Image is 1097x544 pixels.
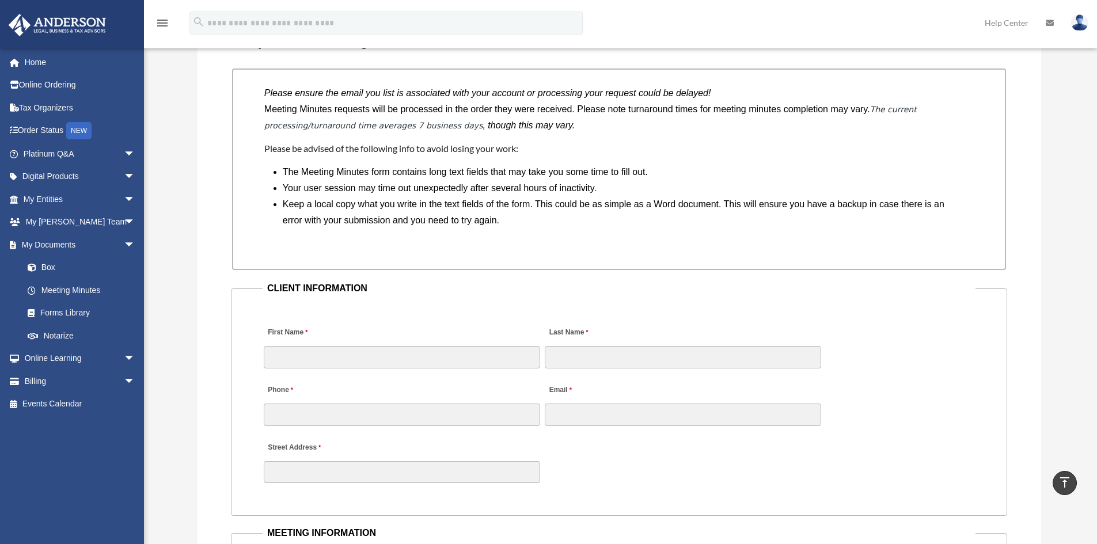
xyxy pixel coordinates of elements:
[8,96,153,119] a: Tax Organizers
[264,142,974,155] h4: Please be advised of the following info to avoid losing your work:
[283,196,965,229] li: Keep a local copy what you write in the text fields of the form. This could be as simple as a Wor...
[8,211,153,234] a: My [PERSON_NAME] Teamarrow_drop_down
[263,525,975,541] legend: MEETING INFORMATION
[155,16,169,30] i: menu
[192,16,205,28] i: search
[8,74,153,97] a: Online Ordering
[16,279,147,302] a: Meeting Minutes
[1058,475,1072,489] i: vertical_align_top
[264,88,711,98] i: Please ensure the email you list is associated with your account or processing your request could...
[283,164,965,180] li: The Meeting Minutes form contains long text fields that may take you some time to fill out.
[264,101,974,134] p: Meeting Minutes requests will be processed in the order they were received. Please note turnaroun...
[8,51,153,74] a: Home
[264,440,373,456] label: Street Address
[263,280,975,296] legend: CLIENT INFORMATION
[483,120,575,130] i: , though this may vary.
[8,370,153,393] a: Billingarrow_drop_down
[124,347,147,371] span: arrow_drop_down
[124,370,147,393] span: arrow_drop_down
[16,256,153,279] a: Box
[264,325,310,341] label: First Name
[8,393,153,416] a: Events Calendar
[545,383,574,398] label: Email
[5,14,109,36] img: Anderson Advisors Platinum Portal
[1053,471,1077,495] a: vertical_align_top
[1071,14,1088,31] img: User Pic
[264,383,296,398] label: Phone
[283,180,965,196] li: Your user session may time out unexpectedly after several hours of inactivity.
[8,119,153,143] a: Order StatusNEW
[124,233,147,257] span: arrow_drop_down
[124,165,147,189] span: arrow_drop_down
[8,142,153,165] a: Platinum Q&Aarrow_drop_down
[124,142,147,166] span: arrow_drop_down
[16,302,153,325] a: Forms Library
[8,188,153,211] a: My Entitiesarrow_drop_down
[16,324,153,347] a: Notarize
[124,188,147,211] span: arrow_drop_down
[124,211,147,234] span: arrow_drop_down
[545,325,591,341] label: Last Name
[264,105,917,130] em: The current processing/turnaround time averages 7 business days
[8,233,153,256] a: My Documentsarrow_drop_down
[66,122,92,139] div: NEW
[155,20,169,30] a: menu
[8,347,153,370] a: Online Learningarrow_drop_down
[8,165,153,188] a: Digital Productsarrow_drop_down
